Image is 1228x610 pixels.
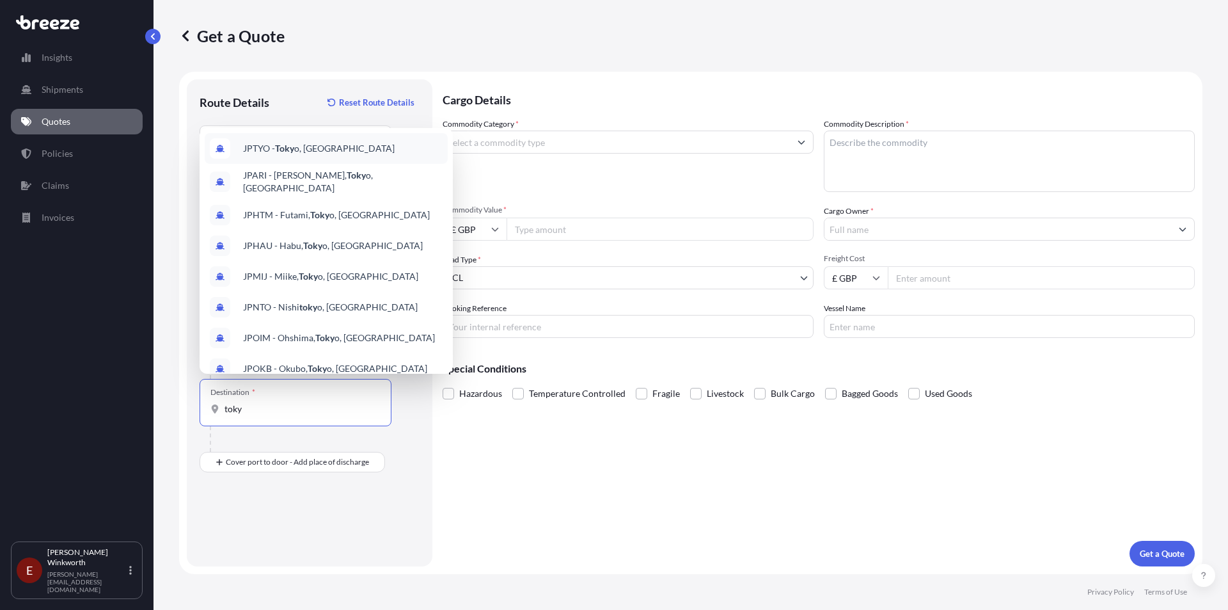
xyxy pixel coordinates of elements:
span: JPTYO - o, [GEOGRAPHIC_DATA] [243,142,395,155]
p: Policies [42,147,73,160]
span: Hazardous [459,384,502,403]
input: Destination [224,403,375,415]
b: Toky [303,240,322,251]
span: Bagged Goods [842,384,898,403]
label: Commodity Category [443,118,519,131]
p: Get a Quote [179,26,285,46]
b: Toky [275,143,294,154]
span: Fragile [652,384,680,403]
button: Show suggestions [790,131,813,154]
span: LCL [448,271,463,284]
label: Commodity Description [824,118,909,131]
p: Get a Quote [1140,547,1185,560]
span: JPNTO - Nishi o, [GEOGRAPHIC_DATA] [243,301,418,314]
span: Used Goods [925,384,972,403]
p: [PERSON_NAME][EMAIL_ADDRESS][DOMAIN_NAME] [47,570,127,593]
p: Invoices [42,211,74,224]
p: Privacy Policy [1087,587,1134,597]
input: Select a commodity type [443,131,790,154]
input: Enter name [824,315,1195,338]
b: Toky [299,271,318,282]
span: E [26,564,33,577]
p: Special Conditions [443,364,1195,374]
p: [PERSON_NAME] Winkworth [47,547,127,568]
span: Freight Cost [824,253,1195,264]
p: Reset Route Details [339,96,414,109]
span: Bulk Cargo [771,384,815,403]
span: JPARI - [PERSON_NAME], o, [GEOGRAPHIC_DATA] [243,169,443,195]
span: JPOIM - Ohshima, o, [GEOGRAPHIC_DATA] [243,332,435,344]
button: Show suggestions [1171,218,1194,241]
input: Your internal reference [443,315,814,338]
input: Type amount [507,218,814,241]
span: JPHAU - Habu, o, [GEOGRAPHIC_DATA] [243,239,423,252]
span: Temperature Controlled [529,384,626,403]
input: Enter amount [888,266,1195,289]
span: JPOKB - Okubo, o, [GEOGRAPHIC_DATA] [243,362,427,375]
div: Destination [210,387,255,397]
p: Claims [42,179,69,192]
span: JPHTM - Futami, o, [GEOGRAPHIC_DATA] [243,209,430,221]
p: Quotes [42,115,70,128]
input: Full name [824,218,1171,241]
div: Show suggestions [200,128,453,374]
p: Cargo Details [443,79,1195,118]
p: Route Details [200,95,269,110]
span: Cover port to door - Add place of discharge [226,456,369,469]
b: toky [299,301,317,312]
label: Booking Reference [443,302,507,315]
b: Toky [308,363,327,374]
span: JPMIJ - Miike, o, [GEOGRAPHIC_DATA] [243,270,418,283]
label: Cargo Owner [824,205,874,218]
p: Insights [42,51,72,64]
p: Terms of Use [1144,587,1187,597]
b: Toky [310,209,329,220]
span: Commodity Value [443,205,814,215]
span: Livestock [707,384,744,403]
b: Toky [347,170,366,181]
span: Load Type [443,253,481,266]
p: Shipments [42,83,83,96]
b: Toky [315,332,335,343]
label: Vessel Name [824,302,865,315]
